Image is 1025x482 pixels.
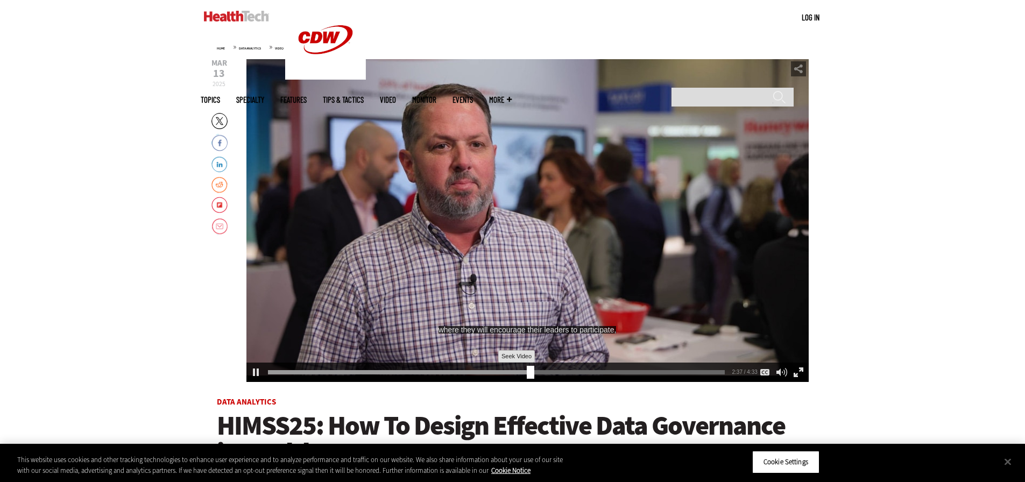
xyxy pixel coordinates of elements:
a: MonITor [412,96,436,104]
div: Full Screen [791,365,806,380]
span: Specialty [236,96,264,104]
span: Topics [201,96,220,104]
span: HIMSS25: How To Design Effective Data Governance in Healthcare [217,408,785,470]
div: User menu [802,12,819,23]
a: Events [453,96,473,104]
a: Data Analytics [217,396,276,407]
img: Home [204,11,269,22]
button: Cookie Settings [752,451,819,473]
a: CDW [285,71,366,82]
a: More information about your privacy [491,466,531,475]
div: Pause [249,365,264,380]
div: Video viewer [246,59,809,382]
span: More [489,96,512,104]
a: Video [380,96,396,104]
a: Tips & Tactics [323,96,364,104]
div: where they will encourage their leaders to participate, [439,326,617,334]
div: Seek Video [527,366,534,379]
div: This website uses cookies and other tracking technologies to enhance user experience and to analy... [17,455,564,476]
div: Disable Closed Captioning [758,365,773,380]
a: Log in [802,12,819,22]
a: Features [280,96,307,104]
div: Mute [774,365,790,380]
div: 2:37 / 4:33 [732,369,754,375]
button: Close [996,450,1020,473]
